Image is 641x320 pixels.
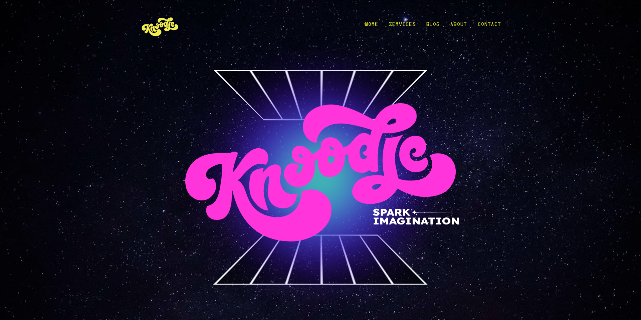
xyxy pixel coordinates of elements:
img: KnoLogo(yellow) [140,11,180,42]
a: Blog [426,11,439,42]
a: Work [365,11,378,42]
a: About [450,11,467,42]
a: Services [389,11,415,42]
a: Contact [477,11,501,42]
